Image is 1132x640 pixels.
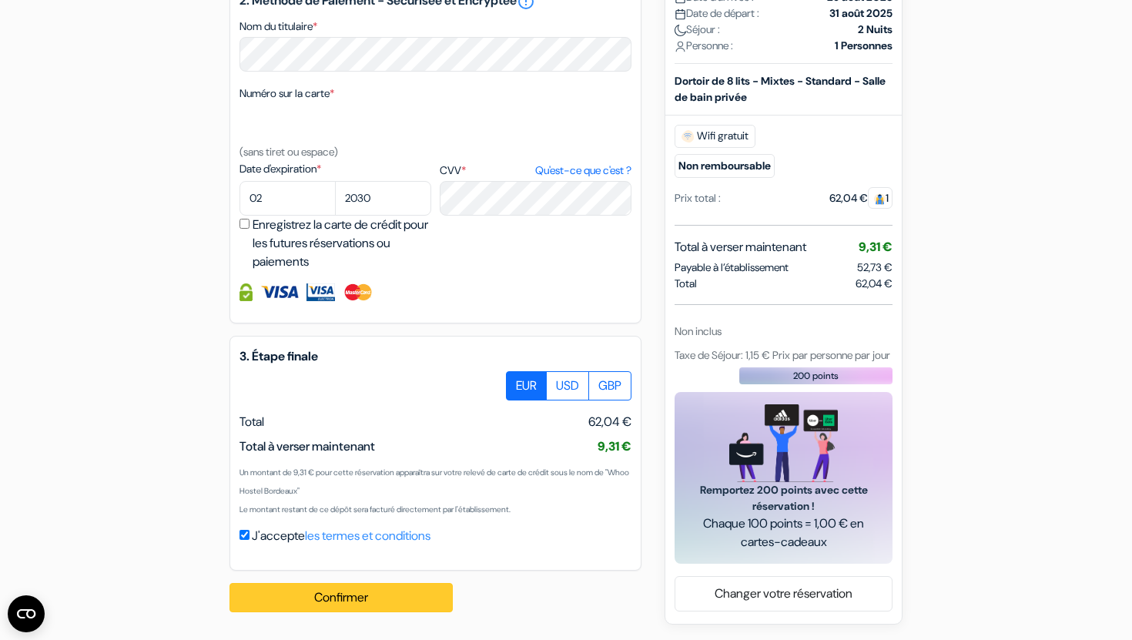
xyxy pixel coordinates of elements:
[675,190,721,206] div: Prix total :
[829,190,893,206] div: 62,04 €
[8,595,45,632] button: Ouvrir le widget CMP
[793,369,839,383] span: 200 points
[675,125,755,148] span: Wifi gratuit
[675,5,759,22] span: Date de départ :
[260,283,299,301] img: Visa
[675,323,893,340] div: Non inclus
[239,85,334,102] label: Numéro sur la carte
[693,482,874,514] span: Remportez 200 points avec cette réservation !
[835,38,893,54] strong: 1 Personnes
[588,371,631,400] label: GBP
[253,216,436,271] label: Enregistrez la carte de crédit pour les futures réservations ou paiements
[506,371,547,400] label: EUR
[859,239,893,255] span: 9,31 €
[239,145,338,159] small: (sans tiret ou espace)
[229,583,453,612] button: Confirmer
[675,22,720,38] span: Séjour :
[239,161,431,177] label: Date d'expiration
[856,276,893,292] span: 62,04 €
[598,438,631,454] span: 9,31 €
[675,38,733,54] span: Personne :
[874,193,886,205] img: guest.svg
[239,414,264,430] span: Total
[507,371,631,400] div: Basic radio toggle button group
[675,74,886,104] b: Dortoir de 8 lits - Mixtes - Standard - Salle de bain privée
[675,579,892,608] a: Changer votre réservation
[306,283,334,301] img: Visa Electron
[588,413,631,431] span: 62,04 €
[343,283,374,301] img: Master Card
[239,467,629,496] small: Un montant de 9,31 € pour cette réservation apparaîtra sur votre relevé de carte de crédit sous l...
[858,22,893,38] strong: 2 Nuits
[675,8,686,20] img: calendar.svg
[305,528,430,544] a: les termes et conditions
[546,371,589,400] label: USD
[729,404,838,482] img: gift_card_hero_new.png
[693,514,874,551] span: Chaque 100 points = 1,00 € en cartes-cadeaux
[682,130,694,142] img: free_wifi.svg
[675,238,806,256] span: Total à verser maintenant
[239,283,253,301] img: Information de carte de crédit entièrement encryptée et sécurisée
[675,260,789,276] span: Payable à l’établissement
[829,5,893,22] strong: 31 août 2025
[868,187,893,209] span: 1
[239,18,317,35] label: Nom du titulaire
[675,154,775,178] small: Non remboursable
[535,163,631,179] a: Qu'est-ce que c'est ?
[675,348,890,362] span: Taxe de Séjour: 1,15 € Prix par personne par jour
[675,276,697,292] span: Total
[252,527,430,545] label: J'accepte
[440,163,631,179] label: CVV
[239,438,375,454] span: Total à verser maintenant
[857,260,893,274] span: 52,73 €
[239,349,631,364] h5: 3. Étape finale
[675,25,686,36] img: moon.svg
[239,504,511,514] small: Le montant restant de ce dépôt sera facturé directement par l'établissement.
[675,41,686,52] img: user_icon.svg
